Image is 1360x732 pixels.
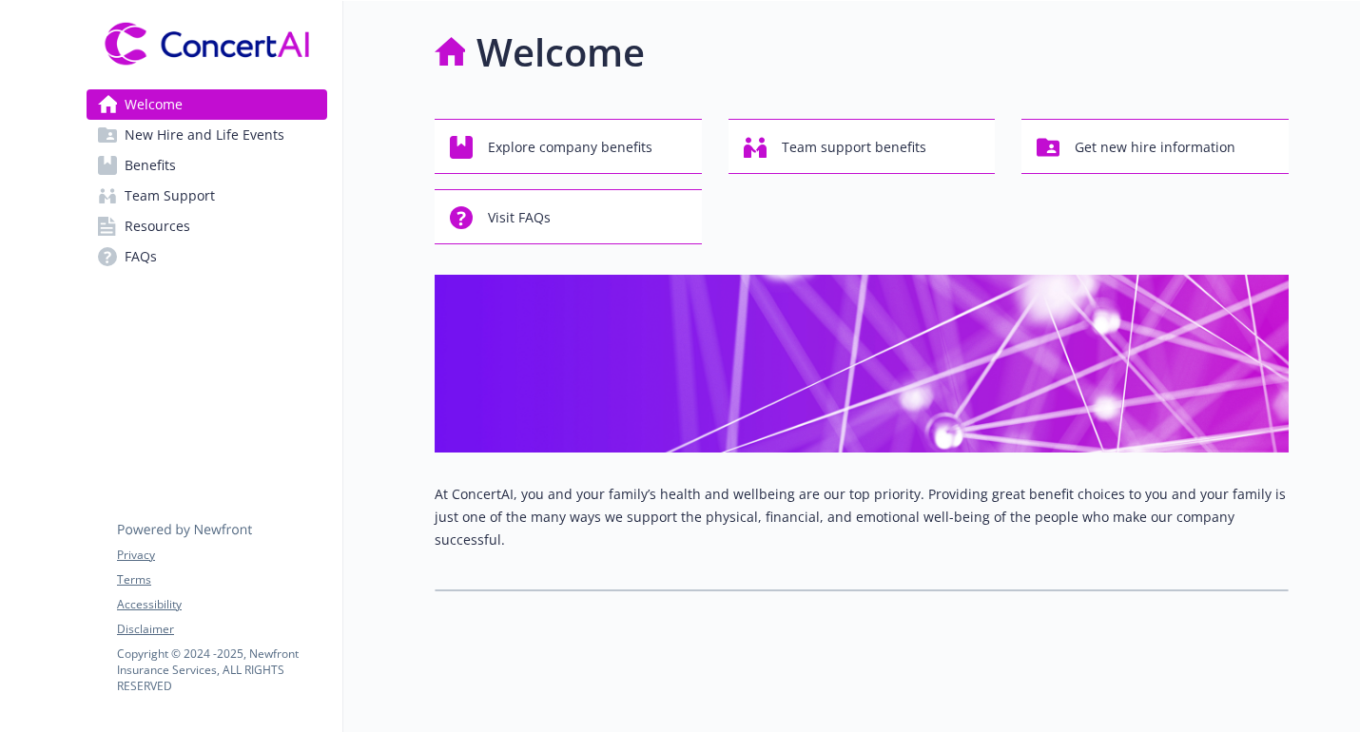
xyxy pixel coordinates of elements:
[488,200,551,236] span: Visit FAQs
[435,189,702,244] button: Visit FAQs
[87,241,327,272] a: FAQs
[435,275,1289,453] img: overview page banner
[476,24,645,81] h1: Welcome
[1075,129,1235,165] span: Get new hire information
[782,129,926,165] span: Team support benefits
[87,120,327,150] a: New Hire and Life Events
[117,645,326,694] p: Copyright © 2024 - 2025 , Newfront Insurance Services, ALL RIGHTS RESERVED
[117,621,326,638] a: Disclaimer
[87,211,327,241] a: Resources
[125,120,284,150] span: New Hire and Life Events
[435,483,1289,551] p: At ConcertAI, you and your family’s health and wellbeing are our top priority. Providing great be...
[117,571,326,588] a: Terms
[435,119,702,174] button: Explore company benefits
[87,150,327,181] a: Benefits
[125,211,190,241] span: Resources
[729,119,996,174] button: Team support benefits
[125,181,215,211] span: Team Support
[117,596,326,613] a: Accessibility
[1021,119,1289,174] button: Get new hire information
[87,89,327,120] a: Welcome
[125,150,176,181] span: Benefits
[125,89,183,120] span: Welcome
[117,547,326,564] a: Privacy
[87,181,327,211] a: Team Support
[125,241,157,272] span: FAQs
[488,129,652,165] span: Explore company benefits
